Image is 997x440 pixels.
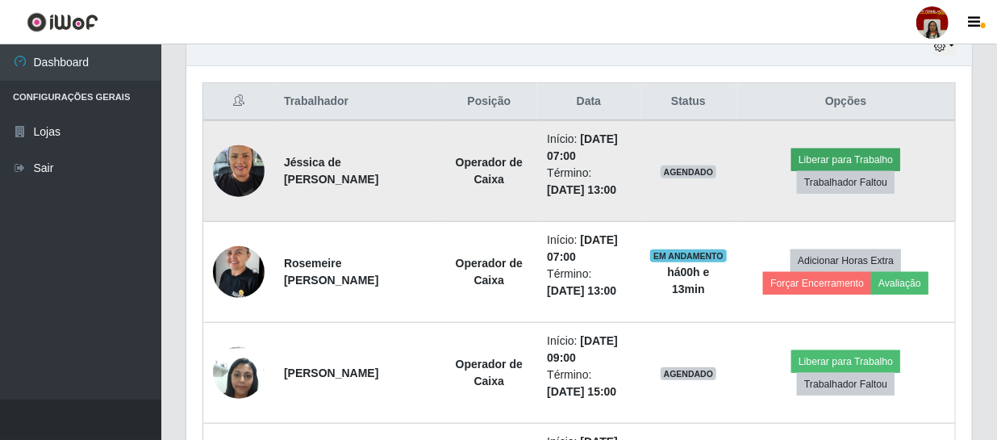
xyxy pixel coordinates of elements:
[791,350,900,373] button: Liberar para Trabalho
[650,249,727,262] span: EM ANDAMENTO
[547,132,618,162] time: [DATE] 07:00
[547,165,630,199] li: Término:
[661,367,717,380] span: AGENDADO
[537,83,640,121] th: Data
[547,183,616,196] time: [DATE] 13:00
[456,257,523,287] strong: Operador de Caixa
[547,367,630,400] li: Término:
[547,333,630,367] li: Início:
[640,83,737,121] th: Status
[763,272,871,295] button: Forçar Encerramento
[791,249,901,272] button: Adicionar Horas Extra
[440,83,537,121] th: Posição
[661,166,717,178] span: AGENDADO
[871,272,928,295] button: Avaliação
[667,266,709,295] strong: há 00 h e 13 min
[213,238,265,307] img: 1739996135764.jpeg
[284,156,378,186] strong: Jéssica de [PERSON_NAME]
[547,232,630,266] li: Início:
[791,149,900,171] button: Liberar para Trabalho
[213,338,265,407] img: 1678454090194.jpeg
[274,83,440,121] th: Trabalhador
[456,358,523,388] strong: Operador de Caixa
[736,83,955,121] th: Opções
[284,367,378,379] strong: [PERSON_NAME]
[547,284,616,297] time: [DATE] 13:00
[547,233,618,263] time: [DATE] 07:00
[797,171,895,194] button: Trabalhador Faltou
[213,136,265,205] img: 1725909093018.jpeg
[547,266,630,300] li: Término:
[456,156,523,186] strong: Operador de Caixa
[547,131,630,165] li: Início:
[797,373,895,396] button: Trabalhador Faltou
[27,12,98,32] img: CoreUI Logo
[547,385,616,398] time: [DATE] 15:00
[547,334,618,364] time: [DATE] 09:00
[284,257,378,287] strong: Rosemeire [PERSON_NAME]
